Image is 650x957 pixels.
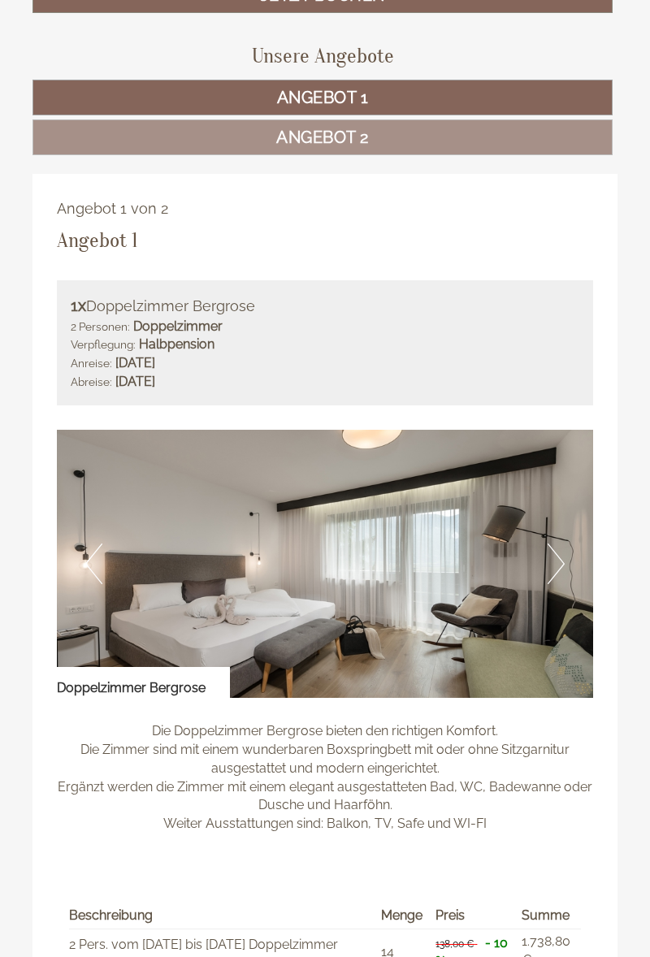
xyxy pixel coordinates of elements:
b: [DATE] [115,374,155,389]
small: Verpflegung: [71,338,136,351]
span: Angebot 1 von 2 [57,200,168,217]
button: Next [548,543,565,584]
button: Previous [85,543,102,584]
img: image [57,430,593,698]
th: Summe [515,903,581,929]
div: [GEOGRAPHIC_DATA] [24,47,262,60]
th: Preis [429,903,514,929]
small: 2 Personen: [71,320,130,333]
th: Beschreibung [69,903,375,929]
small: Abreise: [71,375,112,388]
div: Montag [231,12,306,40]
small: 15:13 [24,79,262,90]
b: Doppelzimmer [133,318,223,334]
div: Doppelzimmer Bergrose [71,294,579,318]
p: Die Doppelzimmer Bergrose bieten den richtigen Komfort. Die Zimmer sind mit einem wunderbaren Box... [57,722,593,834]
button: Senden [418,421,536,457]
span: Angebot 2 [276,128,369,147]
th: Menge [375,903,429,929]
div: Doppelzimmer Bergrose [57,667,230,698]
b: 1x [71,296,86,315]
span: 138,00 € [435,938,474,950]
b: [DATE] [115,355,155,370]
div: Guten Tag, wie können wir Ihnen helfen? [12,44,271,93]
small: Anreise: [71,357,112,370]
div: Unsere Angebote [32,41,613,71]
div: Angebot 1 [57,226,138,256]
b: Halbpension [139,336,214,352]
span: Angebot 1 [277,88,369,107]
